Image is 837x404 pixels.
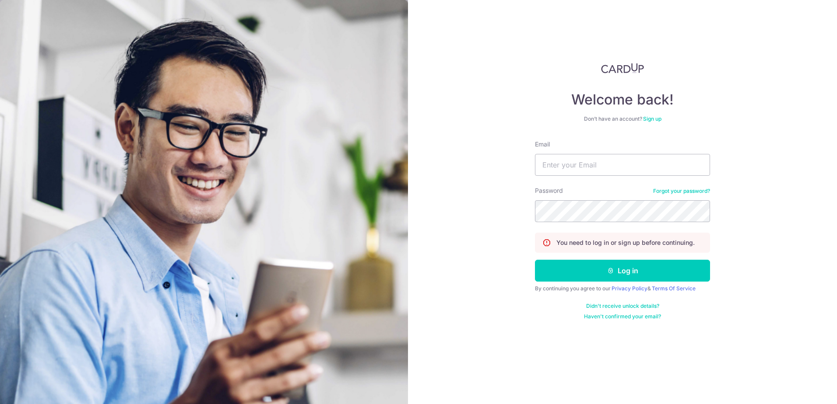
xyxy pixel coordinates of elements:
[601,63,644,73] img: CardUp Logo
[535,91,710,108] h4: Welcome back!
[586,303,659,310] a: Didn't receive unlock details?
[612,285,647,292] a: Privacy Policy
[652,285,696,292] a: Terms Of Service
[535,154,710,176] input: Enter your Email
[535,115,710,122] div: Don’t have an account?
[643,115,661,122] a: Sign up
[535,260,710,282] button: Log in
[535,186,563,195] label: Password
[535,285,710,292] div: By continuing you agree to our &
[653,188,710,195] a: Forgot your password?
[584,313,661,320] a: Haven't confirmed your email?
[535,140,550,149] label: Email
[556,238,695,247] p: You need to log in or sign up before continuing.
